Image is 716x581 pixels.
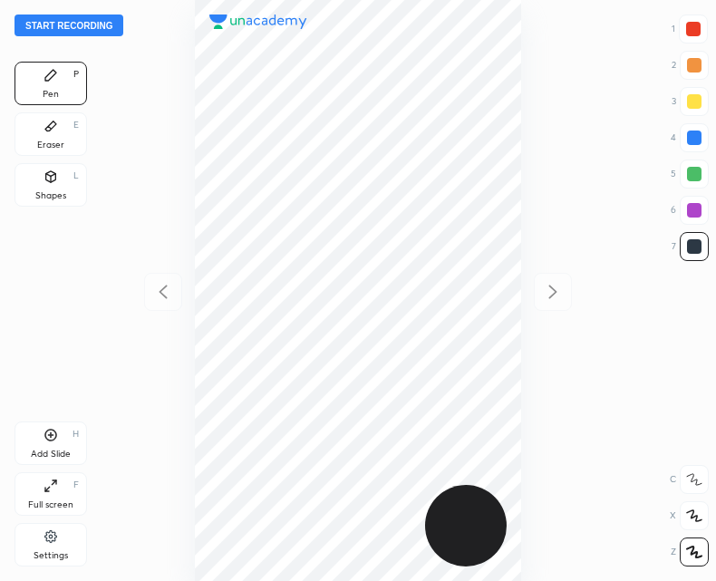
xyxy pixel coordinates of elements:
div: P [73,70,79,79]
div: L [73,171,79,180]
div: H [73,430,79,439]
div: X [670,501,709,530]
div: 1 [672,15,708,44]
div: Add Slide [31,450,71,459]
div: 2 [672,51,709,80]
div: C [670,465,709,494]
img: logo.38c385cc.svg [209,15,307,29]
div: Z [671,537,709,566]
div: Full screen [28,500,73,509]
div: E [73,121,79,130]
div: 3 [672,87,709,116]
div: Settings [34,551,68,560]
button: Start recording [15,15,123,36]
div: 6 [671,196,709,225]
div: Eraser [37,140,64,150]
div: Shapes [35,191,66,200]
div: 5 [671,160,709,189]
div: 4 [671,123,709,152]
div: 7 [672,232,709,261]
div: Pen [43,90,59,99]
div: F [73,480,79,489]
